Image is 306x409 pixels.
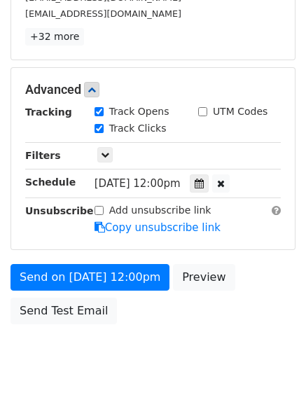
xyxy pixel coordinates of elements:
span: [DATE] 12:00pm [95,177,181,190]
a: Copy unsubscribe link [95,221,221,234]
label: Add unsubscribe link [109,203,211,218]
h5: Advanced [25,82,281,97]
label: Track Clicks [109,121,167,136]
a: Send Test Email [11,298,117,324]
small: [EMAIL_ADDRESS][DOMAIN_NAME] [25,8,181,19]
strong: Tracking [25,106,72,118]
strong: Filters [25,150,61,161]
iframe: Chat Widget [236,342,306,409]
strong: Schedule [25,176,76,188]
label: UTM Codes [213,104,267,119]
a: Preview [173,264,235,291]
strong: Unsubscribe [25,205,94,216]
a: +32 more [25,28,84,46]
a: Send on [DATE] 12:00pm [11,264,169,291]
label: Track Opens [109,104,169,119]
